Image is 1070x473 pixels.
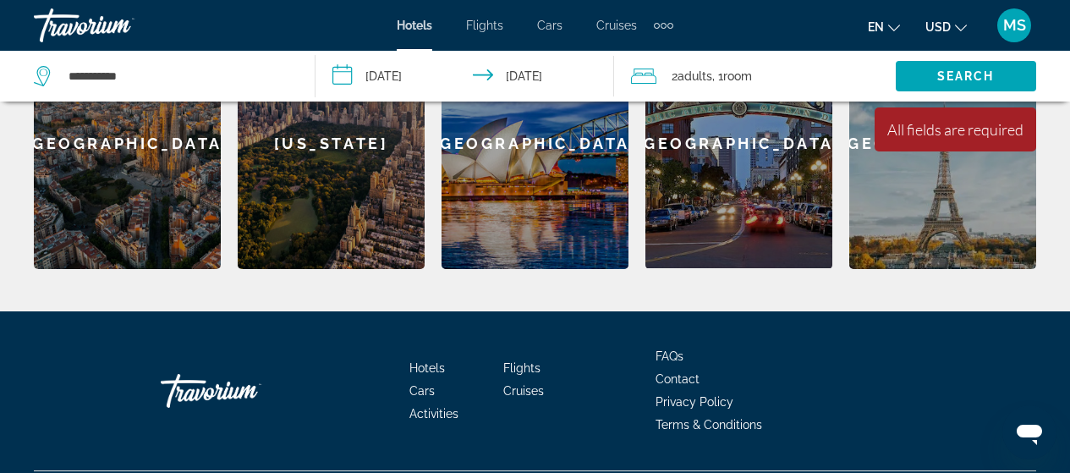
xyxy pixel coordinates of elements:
[654,12,673,39] button: Extra navigation items
[672,64,712,88] span: 2
[896,61,1036,91] button: Search
[161,366,330,416] a: Travorium
[992,8,1036,43] button: User Menu
[238,18,425,269] a: [US_STATE]
[678,69,712,83] span: Adults
[868,20,884,34] span: en
[466,19,503,32] a: Flights
[316,51,614,102] button: Check-in date: Jan 19, 2026 Check-out date: Jan 24, 2026
[723,69,752,83] span: Room
[503,384,544,398] a: Cruises
[656,372,700,386] a: Contact
[887,120,1023,139] div: All fields are required
[645,18,832,269] a: [GEOGRAPHIC_DATA]
[409,407,458,421] a: Activities
[656,349,683,363] a: FAQs
[1003,17,1026,34] span: MS
[409,384,435,398] a: Cars
[937,69,995,83] span: Search
[596,19,637,32] a: Cruises
[34,3,203,47] a: Travorium
[849,18,1036,269] a: [GEOGRAPHIC_DATA]
[645,18,832,268] div: [GEOGRAPHIC_DATA]
[868,14,900,39] button: Change language
[34,18,221,269] a: [GEOGRAPHIC_DATA]
[397,19,432,32] a: Hotels
[925,20,951,34] span: USD
[925,14,967,39] button: Change currency
[656,418,762,432] a: Terms & Conditions
[442,18,628,269] a: [GEOGRAPHIC_DATA]
[656,395,733,409] a: Privacy Policy
[1002,405,1056,459] iframe: Button to launch messaging window
[537,19,562,32] a: Cars
[712,64,752,88] span: , 1
[503,361,540,375] a: Flights
[409,361,445,375] a: Hotels
[614,51,896,102] button: Travelers: 2 adults, 0 children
